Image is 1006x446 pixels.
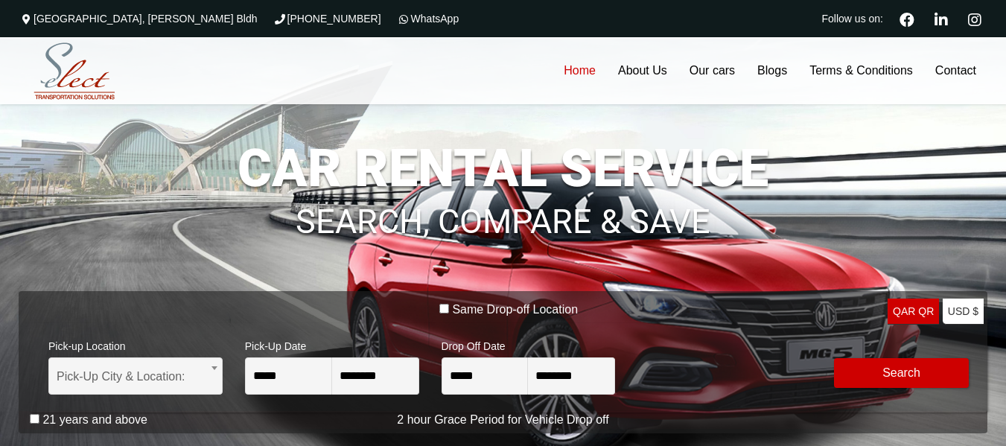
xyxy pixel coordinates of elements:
[746,37,798,104] a: Blogs
[678,37,746,104] a: Our cars
[961,10,987,27] a: Instagram
[452,302,578,317] label: Same Drop-off Location
[273,13,381,25] a: [PHONE_NUMBER]
[245,331,419,357] span: Pick-Up Date
[19,411,987,429] p: 2 hour Grace Period for Vehicle Drop off
[442,331,616,357] span: Drop Off Date
[607,37,678,104] a: About Us
[894,10,920,27] a: Facebook
[396,13,459,25] a: WhatsApp
[42,412,147,427] label: 21 years and above
[943,299,984,325] a: USD $
[553,37,607,104] a: Home
[57,358,214,395] span: Pick-Up City & Location:
[22,39,127,103] img: Select Rent a Car
[48,331,223,357] span: Pick-up Location
[19,182,987,239] h1: SEARCH, COMPARE & SAVE
[19,142,987,194] h1: CAR RENTAL SERVICE
[888,299,939,325] a: QAR QR
[834,358,969,388] button: Modify Search
[924,37,987,104] a: Contact
[928,10,954,27] a: Linkedin
[48,357,223,395] span: Pick-Up City & Location:
[798,37,924,104] a: Terms & Conditions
